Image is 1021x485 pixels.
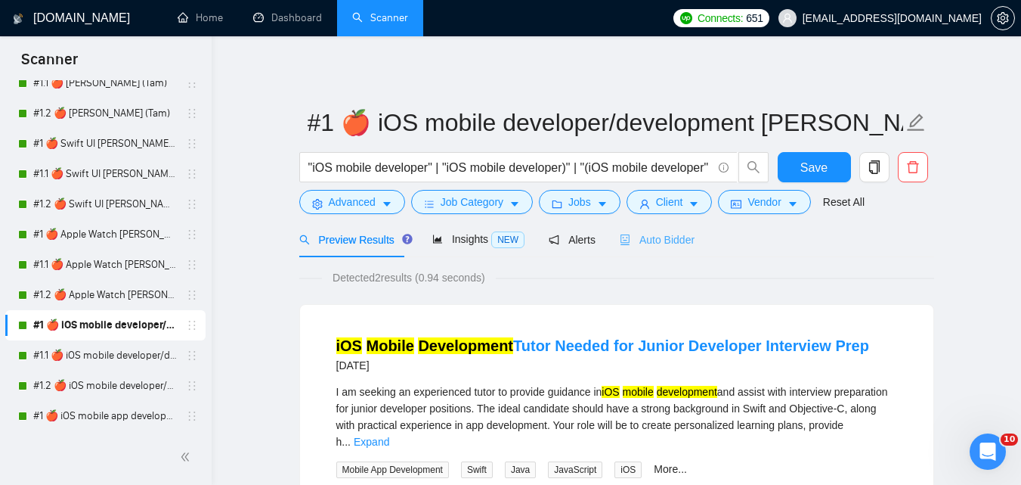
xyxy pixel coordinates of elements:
span: NEW [491,232,524,248]
span: user [639,198,650,210]
span: copy [860,160,889,174]
a: #1.2 🍎 iOS mobile developer/development Zadorozhnyi (Tam) 07/03 Profile Changed [33,371,177,401]
span: double-left [180,449,195,465]
button: setting [991,6,1015,30]
a: searchScanner [352,11,408,24]
span: holder [186,259,198,271]
img: logo [13,7,23,31]
span: holder [186,77,198,89]
span: Preview Results [299,234,408,246]
a: #1.1 🍎 Apple Watch [PERSON_NAME] (Tam) [33,250,177,280]
span: search [299,235,310,245]
button: folderJobscaret-down [539,190,620,214]
span: holder [186,289,198,301]
span: holder [186,138,198,150]
span: caret-down [382,198,392,210]
span: Save [800,158,828,177]
a: #1 🍎 iOS mobile app developer/development [PERSON_NAME] (Tam) 07/03 Profile Changed [33,401,177,431]
span: holder [186,198,198,210]
span: holder [186,107,198,120]
span: Insights [432,233,524,245]
span: Mobile App Development [336,462,449,478]
span: caret-down [597,198,608,210]
button: copy [859,152,890,182]
span: holder [186,229,198,241]
a: #1.1 🍎 iOS mobile developer/development Zadorozhnyi (Tam) 07/03 Profile Changed [33,340,177,371]
span: Java [505,462,536,478]
span: Advanced [329,194,376,210]
a: #1 🍎 Apple Watch [PERSON_NAME] (Tam) [33,219,177,250]
span: notification [549,235,559,245]
span: bars [424,198,435,210]
a: Expand [354,436,389,448]
button: settingAdvancedcaret-down [299,190,405,214]
span: iOS [614,462,642,478]
span: Swift [461,462,493,478]
a: dashboardDashboard [253,11,322,24]
div: I am seeking an experienced tutor to provide guidance in and assist with interview preparation fo... [336,384,897,450]
span: 651 [746,10,763,26]
span: caret-down [509,198,520,210]
span: info-circle [719,163,729,173]
span: holder [186,410,198,422]
span: setting [312,198,323,210]
button: idcardVendorcaret-down [718,190,810,214]
button: barsJob Categorycaret-down [411,190,533,214]
a: #1.1 🍎 Swift UI [PERSON_NAME] (Tam) [33,159,177,189]
button: userClientcaret-down [627,190,713,214]
a: homeHome [178,11,223,24]
span: Connects: [698,10,743,26]
mark: Development [418,337,513,354]
a: #1 🍎 iOS mobile developer/development [PERSON_NAME] (Tam) 07/03 Profile Changed [33,310,177,340]
span: area-chart [432,234,443,244]
span: Alerts [549,234,596,246]
span: Scanner [9,48,90,80]
span: ... [342,436,351,448]
input: Scanner name... [308,104,903,141]
span: Client [656,194,683,210]
span: holder [186,350,198,362]
span: edit [906,113,926,132]
a: #1 🍎 Swift UI [PERSON_NAME] (Tam) [33,129,177,159]
span: user [782,13,793,23]
span: search [739,160,768,174]
span: Auto Bidder [620,234,695,246]
span: idcard [731,198,741,210]
mark: development [657,386,717,398]
span: Detected 2 results (0.94 seconds) [322,269,496,286]
span: holder [186,168,198,180]
a: #1.2 🍎 Apple Watch [PERSON_NAME] (Tam) [33,280,177,310]
mark: iOS [602,386,619,398]
a: #1.2 🍎 [PERSON_NAME] (Tam) [33,98,177,129]
img: upwork-logo.png [680,12,692,24]
a: #1.1 🍎 [PERSON_NAME] (Tam) [33,68,177,98]
a: iOS Mobile DevelopmentTutor Needed for Junior Developer Interview Prep [336,337,869,354]
iframe: Intercom live chat [970,434,1006,470]
a: setting [991,12,1015,24]
span: setting [992,12,1014,24]
span: Vendor [747,194,781,210]
button: search [738,152,769,182]
a: Reset All [823,194,865,210]
div: [DATE] [336,356,869,375]
mark: mobile [623,386,654,398]
span: Job Category [441,194,503,210]
button: Save [778,152,851,182]
mark: Mobile [367,337,414,354]
span: caret-down [688,198,699,210]
button: delete [898,152,928,182]
span: 10 [1001,434,1018,446]
span: robot [620,235,630,245]
span: holder [186,319,198,331]
span: holder [186,380,198,392]
span: Jobs [568,194,591,210]
span: JavaScript [548,462,602,478]
a: More... [654,463,687,475]
a: #1.2 🍎 Swift UI [PERSON_NAME] (Tam) [33,189,177,219]
span: folder [552,198,562,210]
mark: iOS [336,337,362,354]
input: Search Freelance Jobs... [308,158,712,177]
div: Tooltip anchor [401,232,414,246]
span: caret-down [787,198,798,210]
span: delete [899,160,927,174]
